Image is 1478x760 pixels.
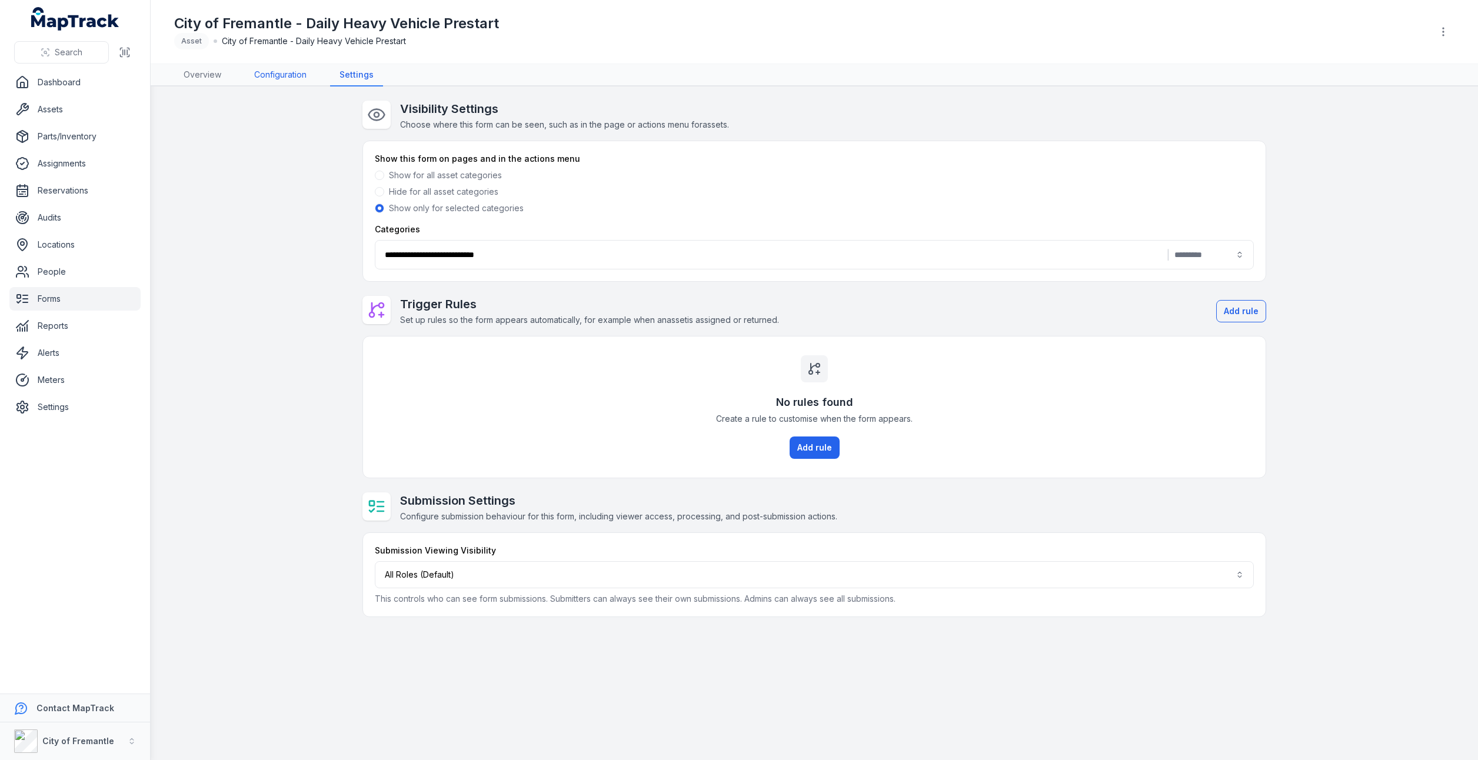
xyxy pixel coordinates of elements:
h2: Submission Settings [400,492,837,509]
a: Meters [9,368,141,392]
a: Assets [9,98,141,121]
span: Set up rules so the form appears automatically, for example when an asset is assigned or returned. [400,315,779,325]
a: Reservations [9,179,141,202]
strong: City of Fremantle [42,736,114,746]
span: Search [55,46,82,58]
button: All Roles (Default) [375,561,1254,588]
a: Reports [9,314,141,338]
h1: City of Fremantle - Daily Heavy Vehicle Prestart [174,14,499,33]
label: Hide for all asset categories [389,186,498,198]
label: Categories [375,224,420,235]
a: Forms [9,287,141,311]
a: MapTrack [31,7,119,31]
a: Audits [9,206,141,229]
label: Show for all asset categories [389,169,502,181]
a: Configuration [245,64,316,86]
a: Overview [174,64,231,86]
a: Settings [330,64,383,86]
a: Dashboard [9,71,141,94]
button: Search [14,41,109,64]
a: Settings [9,395,141,419]
a: Locations [9,233,141,256]
label: Submission Viewing Visibility [375,545,496,556]
a: Parts/Inventory [9,125,141,148]
h2: Visibility Settings [400,101,729,117]
label: Show this form on pages and in the actions menu [375,153,580,165]
span: City of Fremantle - Daily Heavy Vehicle Prestart [222,35,406,47]
span: Configure submission behaviour for this form, including viewer access, processing, and post-submi... [400,511,837,521]
span: Choose where this form can be seen, such as in the page or actions menu for assets . [400,119,729,129]
p: This controls who can see form submissions. Submitters can always see their own submissions. Admi... [375,593,1254,605]
a: Alerts [9,341,141,365]
button: Add rule [790,436,840,459]
h2: Trigger Rules [400,296,779,312]
h3: No rules found [776,394,853,411]
button: Add rule [1216,300,1266,322]
strong: Contact MapTrack [36,703,114,713]
a: Assignments [9,152,141,175]
div: Asset [174,33,209,49]
span: Create a rule to customise when the form appears. [716,413,913,425]
label: Show only for selected categories [389,202,524,214]
a: People [9,260,141,284]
